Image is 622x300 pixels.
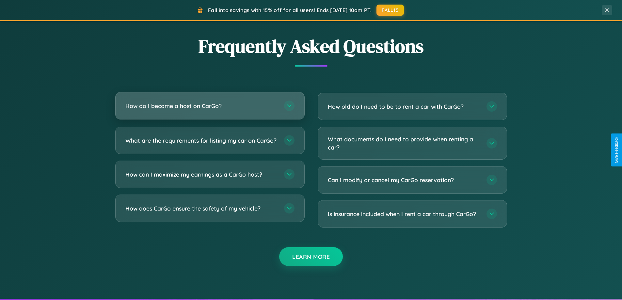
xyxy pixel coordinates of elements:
[376,5,404,16] button: FALL15
[279,247,343,266] button: Learn More
[328,135,480,151] h3: What documents do I need to provide when renting a car?
[208,7,372,13] span: Fall into savings with 15% off for all users! Ends [DATE] 10am PT.
[125,136,278,145] h3: What are the requirements for listing my car on CarGo?
[328,210,480,218] h3: Is insurance included when I rent a car through CarGo?
[125,102,278,110] h3: How do I become a host on CarGo?
[614,137,619,163] div: Give Feedback
[115,34,507,59] h2: Frequently Asked Questions
[125,170,278,179] h3: How can I maximize my earnings as a CarGo host?
[328,103,480,111] h3: How old do I need to be to rent a car with CarGo?
[125,204,278,213] h3: How does CarGo ensure the safety of my vehicle?
[328,176,480,184] h3: Can I modify or cancel my CarGo reservation?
